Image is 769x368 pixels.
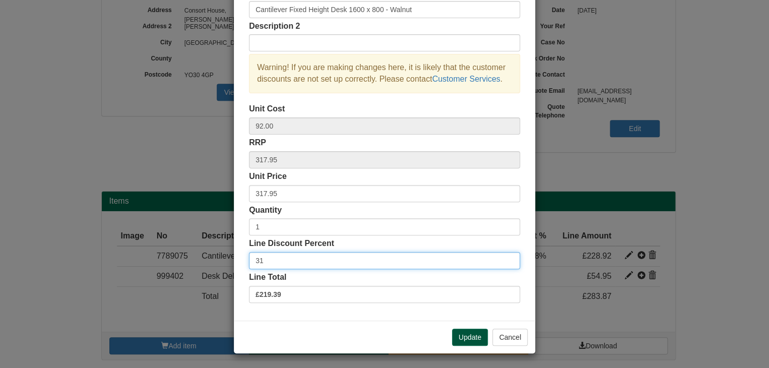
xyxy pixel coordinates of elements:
label: Line Total [249,272,286,283]
label: Quantity [249,205,282,216]
button: Update [452,329,488,346]
label: Unit Price [249,171,287,182]
div: Warning! If you are making changes here, it is likely that the customer discounts are not set up ... [249,54,520,93]
label: RRP [249,137,266,149]
label: Line Discount Percent [249,238,334,250]
label: Unit Cost [249,103,285,115]
button: Cancel [492,329,528,346]
label: £219.39 [249,286,520,303]
a: Customer Services [432,75,500,83]
label: Description 2 [249,21,300,32]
